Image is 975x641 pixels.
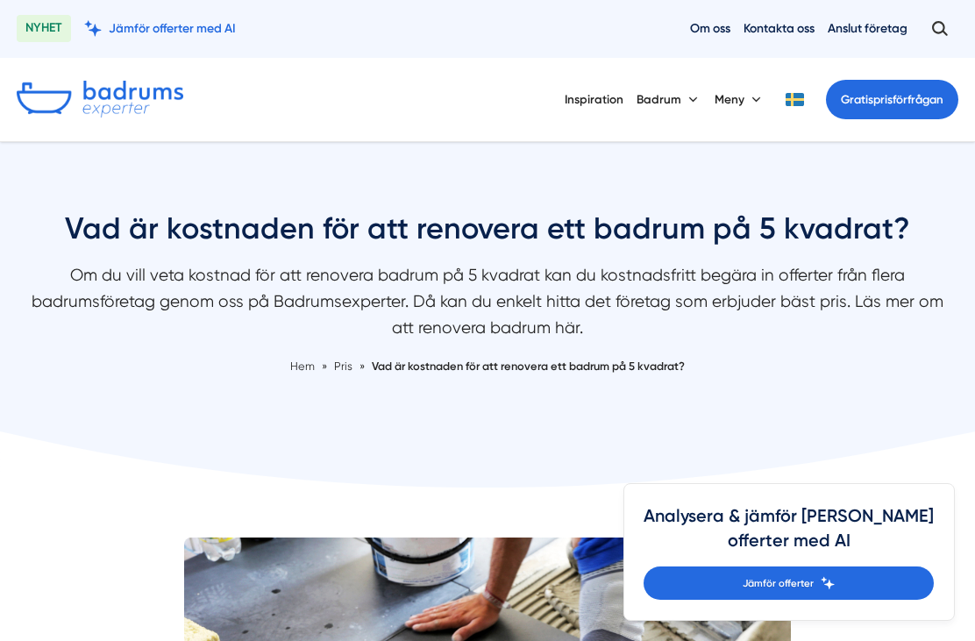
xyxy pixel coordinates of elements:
span: Gratis [841,93,873,106]
nav: Breadcrumb [23,358,952,375]
span: Pris [334,360,352,373]
span: NYHET [17,15,71,42]
button: Meny [715,77,765,121]
a: Vad är kostnaden för att renovera ett badrum på 5 kvadrat? [372,360,685,373]
span: » [359,358,365,375]
a: Hem [290,360,315,373]
a: Kontakta oss [744,20,815,37]
a: Inspiration [565,77,623,121]
img: Badrumsexperter.se logotyp [17,81,183,118]
a: Gratisprisförfrågan [826,80,958,119]
a: Jämför offerter [644,566,934,600]
span: Jämför offerter [743,575,814,591]
h4: Analysera & jämför [PERSON_NAME] offerter med AI [644,504,934,566]
a: Pris [334,360,355,373]
h1: Vad är kostnaden för att renovera ett badrum på 5 kvadrat? [23,209,952,262]
a: Om oss [690,20,730,37]
p: Om du vill veta kostnad för att renovera badrum på 5 kvadrat kan du kostnadsfritt begära in offer... [23,262,952,349]
span: » [322,358,327,375]
a: Jämför offerter med AI [84,20,236,37]
span: Jämför offerter med AI [109,20,236,37]
a: Anslut företag [828,20,907,37]
button: Badrum [637,77,701,121]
